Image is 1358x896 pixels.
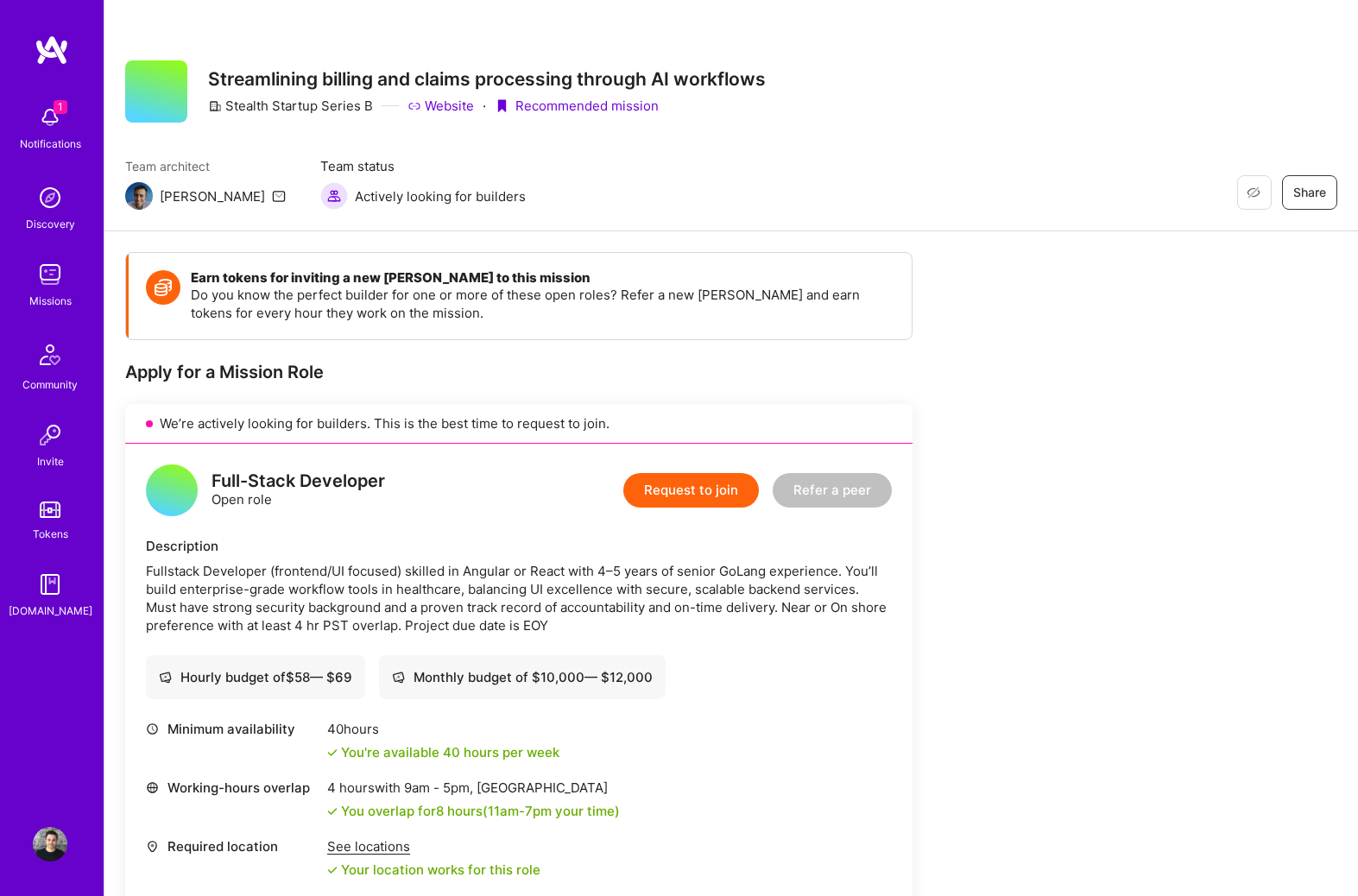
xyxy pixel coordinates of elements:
[212,472,385,508] div: Open role
[146,837,319,855] div: Required location
[146,270,180,305] img: Token icon
[272,189,286,203] i: icon Mail
[488,803,552,819] span: 11am - 7pm
[327,837,540,855] div: See locations
[327,748,338,758] i: icon Check
[327,720,559,738] div: 40 hours
[28,827,72,861] a: User Avatar
[327,806,338,817] i: icon Check
[146,720,319,738] div: Minimum availability
[22,375,78,394] div: Community
[191,286,894,322] p: Do you know the perfect builder for one or more of these open roles? Refer a new [PERSON_NAME] an...
[623,473,759,508] button: Request to join
[146,722,159,735] i: icon Clock
[208,99,222,113] i: icon CompanyGray
[212,472,385,490] div: Full-Stack Developer
[33,100,67,135] img: bell
[125,404,913,444] div: We’re actively looking for builders. This is the best time to request to join.
[191,270,894,286] h4: Earn tokens for inviting a new [PERSON_NAME] to this mission
[54,100,67,114] span: 1
[160,187,265,205] div: [PERSON_NAME]
[125,157,286,175] span: Team architect
[20,135,81,153] div: Notifications
[483,97,486,115] div: ·
[146,840,159,853] i: icon Location
[327,865,338,875] i: icon Check
[9,602,92,620] div: [DOMAIN_NAME]
[320,157,526,175] span: Team status
[146,562,892,634] div: Fullstack Developer (frontend/UI focused) skilled in Angular or React with 4–5 years of senior Go...
[327,779,620,797] div: 4 hours with [GEOGRAPHIC_DATA]
[495,99,508,113] i: icon PurpleRibbon
[327,861,540,879] div: Your location works for this role
[392,671,405,684] i: icon Cash
[35,35,69,66] img: logo
[495,97,659,115] div: Recommended mission
[1282,175,1337,210] button: Share
[208,97,373,115] div: Stealth Startup Series B
[327,743,559,761] div: You're available 40 hours per week
[208,68,766,90] h3: Streamlining billing and claims processing through AI workflows
[320,182,348,210] img: Actively looking for builders
[146,537,892,555] div: Description
[37,452,64,470] div: Invite
[33,257,67,292] img: teamwork
[33,418,67,452] img: Invite
[125,182,153,210] img: Team Architect
[392,668,653,686] div: Monthly budget of $ 10,000 — $ 12,000
[125,361,913,383] div: Apply for a Mission Role
[773,473,892,508] button: Refer a peer
[1247,186,1260,199] i: icon EyeClosed
[1293,184,1326,201] span: Share
[355,187,526,205] span: Actively looking for builders
[401,779,477,796] span: 9am - 5pm ,
[33,525,68,543] div: Tokens
[29,334,71,375] img: Community
[159,668,352,686] div: Hourly budget of $ 58 — $ 69
[146,781,159,794] i: icon World
[29,292,72,310] div: Missions
[33,180,67,215] img: discovery
[26,215,75,233] div: Discovery
[341,802,620,820] div: You overlap for 8 hours ( your time)
[407,97,474,115] a: Website
[146,779,319,797] div: Working-hours overlap
[33,827,67,861] img: User Avatar
[33,567,67,602] img: guide book
[40,502,60,518] img: tokens
[159,671,172,684] i: icon Cash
